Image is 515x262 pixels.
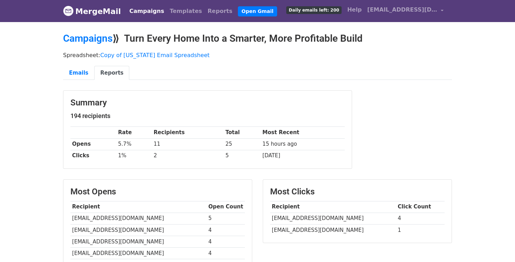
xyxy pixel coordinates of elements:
[270,187,445,197] h3: Most Clicks
[396,224,445,236] td: 1
[94,66,129,80] a: Reports
[270,213,396,224] td: [EMAIL_ADDRESS][DOMAIN_NAME]
[70,112,345,120] h5: 194 recipients
[261,127,345,138] th: Most Recent
[116,127,152,138] th: Rate
[396,201,445,213] th: Click Count
[70,201,207,213] th: Recipient
[207,224,245,236] td: 4
[63,66,94,80] a: Emails
[70,224,207,236] td: [EMAIL_ADDRESS][DOMAIN_NAME]
[100,52,210,58] a: Copy of [US_STATE] Email Spreadsheet
[63,6,74,16] img: MergeMail logo
[207,236,245,247] td: 4
[261,150,345,161] td: [DATE]
[344,3,364,17] a: Help
[70,247,207,259] td: [EMAIL_ADDRESS][DOMAIN_NAME]
[70,236,207,247] td: [EMAIL_ADDRESS][DOMAIN_NAME]
[152,150,224,161] td: 2
[270,201,396,213] th: Recipient
[283,3,344,17] a: Daily emails left: 200
[270,224,396,236] td: [EMAIL_ADDRESS][DOMAIN_NAME]
[207,201,245,213] th: Open Count
[70,213,207,224] td: [EMAIL_ADDRESS][DOMAIN_NAME]
[224,150,261,161] td: 5
[70,98,345,108] h3: Summary
[152,138,224,150] td: 11
[224,127,261,138] th: Total
[70,138,116,150] th: Opens
[63,33,452,44] h2: ⟫ Turn Every Home Into a Smarter, More Profitable Build
[70,150,116,161] th: Clicks
[116,150,152,161] td: 1%
[152,127,224,138] th: Recipients
[286,6,342,14] span: Daily emails left: 200
[367,6,437,14] span: [EMAIL_ADDRESS][DOMAIN_NAME]
[63,51,452,59] p: Spreadsheet:
[63,4,121,19] a: MergeMail
[70,187,245,197] h3: Most Opens
[126,4,167,18] a: Campaigns
[224,138,261,150] td: 25
[207,247,245,259] td: 4
[63,33,112,44] a: Campaigns
[396,213,445,224] td: 4
[364,3,446,19] a: [EMAIL_ADDRESS][DOMAIN_NAME]
[238,6,277,16] a: Open Gmail
[205,4,235,18] a: Reports
[167,4,205,18] a: Templates
[207,213,245,224] td: 5
[261,138,345,150] td: 15 hours ago
[116,138,152,150] td: 5.7%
